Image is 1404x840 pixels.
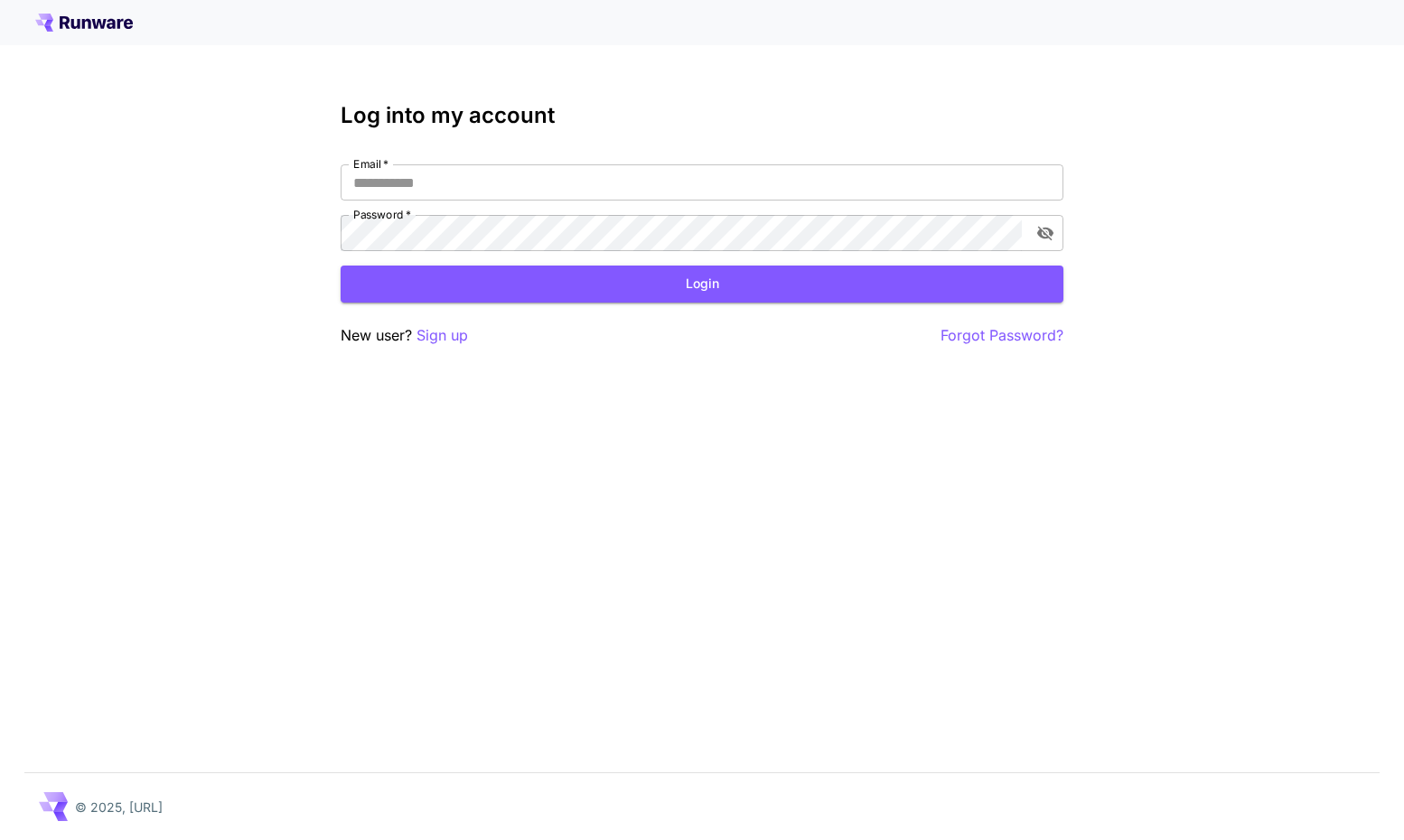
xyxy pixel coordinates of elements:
[341,103,1063,128] h3: Log into my account
[353,156,388,172] label: Email
[417,324,468,347] button: Sign up
[75,798,163,817] p: © 2025, [URL]
[1029,217,1062,249] button: toggle password visibility
[353,207,411,222] label: Password
[341,266,1063,303] button: Login
[341,324,468,347] p: New user?
[941,324,1063,347] button: Forgot Password?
